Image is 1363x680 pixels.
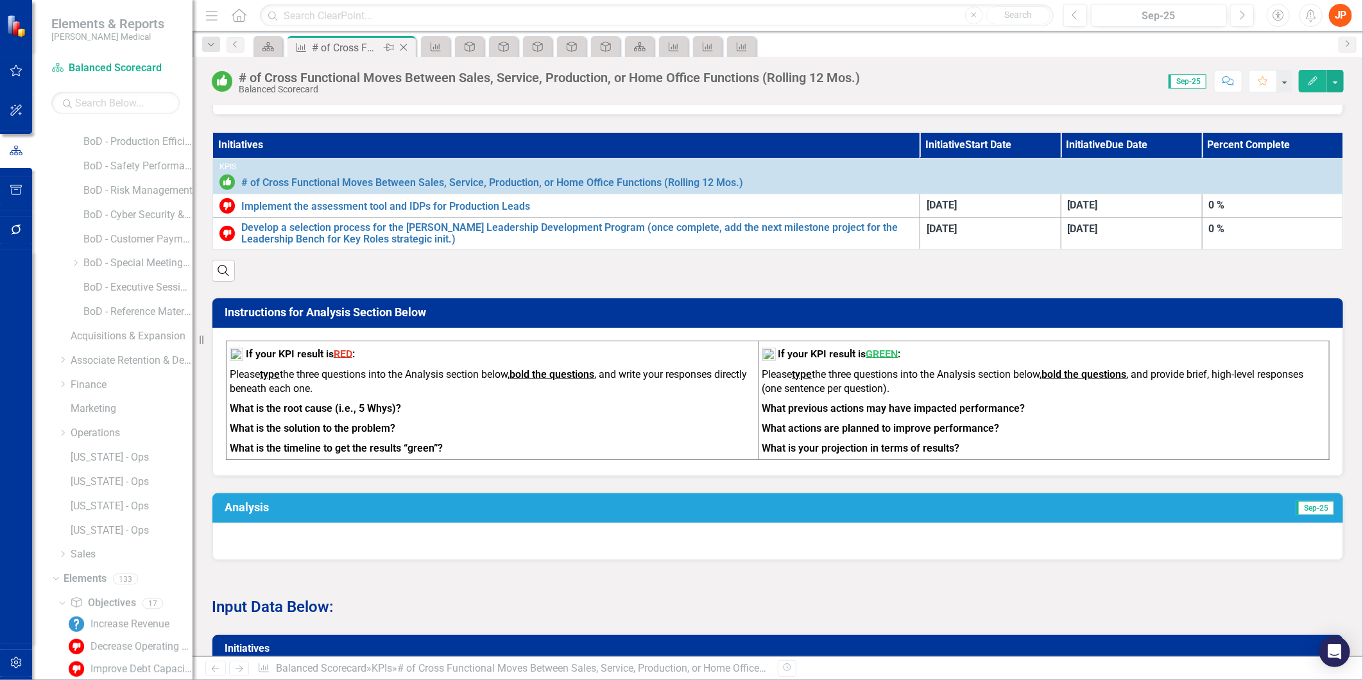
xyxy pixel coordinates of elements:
[257,661,768,676] div: » »
[212,598,334,616] strong: Input Data Below:
[83,280,193,295] a: BoD - Executive Sessions
[1091,4,1227,27] button: Sep-25
[212,71,232,92] img: On or Above Target
[71,353,193,368] a: Associate Retention & Development
[212,194,920,218] td: Double-Click to Edit Right Click for Context Menu
[69,661,84,677] img: Below Target
[90,663,193,675] div: Improve Debt Capacity
[83,232,193,247] a: BoD - Customer Payment
[241,222,913,244] a: Develop a selection process for the [PERSON_NAME] Leadership Development Program (once complete, ...
[65,614,169,634] a: Increase Revenue
[83,159,193,174] a: BoD - Safety Performance
[71,475,193,489] a: [US_STATE] - Ops
[927,199,957,211] span: [DATE]
[230,368,755,400] p: Please the three questions into the Analysis section below, , and write your responses directly b...
[793,368,812,380] strong: type
[1202,218,1343,250] td: Double-Click to Edit
[69,616,84,632] img: No Information
[1061,194,1202,218] td: Double-Click to Edit
[71,547,193,562] a: Sales
[1296,501,1334,515] span: Sep-25
[778,347,901,359] strong: If your KPI result is :
[1202,194,1343,218] td: Double-Click to Edit
[51,31,164,42] small: [PERSON_NAME] Medical
[65,659,193,679] a: Improve Debt Capacity
[759,341,1330,459] td: To enrich screen reader interactions, please activate Accessibility in Grammarly extension settings
[762,402,1025,414] strong: What previous actions may have impacted performance?
[70,596,135,611] a: Objectives
[227,341,759,459] td: To enrich screen reader interactions, please activate Accessibility in Grammarly extension settings
[71,499,193,514] a: [US_STATE] - Ops
[90,641,193,652] div: Decrease Operating Costs
[51,92,180,114] input: Search Below...
[312,40,381,56] div: # of Cross Functional Moves Between Sales, Service, Production, or Home Office Functions (Rolling...
[1004,10,1032,20] span: Search
[71,523,193,538] a: [US_STATE] - Ops
[71,329,193,344] a: Acquisitions & Expansion
[510,368,594,380] strong: bold the questions
[866,347,898,359] span: GREEN
[246,347,355,359] strong: If your KPI result is :
[65,636,193,657] a: Decrease Operating Costs
[927,223,957,235] span: [DATE]
[241,177,1336,189] a: # of Cross Functional Moves Between Sales, Service, Production, or Home Office Functions (Rolling...
[51,61,180,76] a: Balanced Scorecard
[142,598,163,609] div: 17
[1169,74,1206,89] span: Sep-25
[239,71,860,85] div: # of Cross Functional Moves Between Sales, Service, Production, or Home Office Functions (Rolling...
[260,368,280,380] strong: type
[83,305,193,319] a: BoD - Reference Material
[1042,368,1127,380] strong: bold the questions
[397,662,887,674] div: # of Cross Functional Moves Between Sales, Service, Production, or Home Office Functions (Rolling...
[71,378,193,393] a: Finance
[71,402,193,416] a: Marketing
[83,208,193,223] a: BoD - Cyber Security & IT
[6,15,29,37] img: ClearPoint Strategy
[230,402,401,414] strong: What is the root cause (i.e., 5 Whys)?
[260,4,1054,27] input: Search ClearPoint...
[219,162,1336,171] div: KPIs
[1061,218,1202,250] td: Double-Click to Edit
[51,16,164,31] span: Elements & Reports
[241,201,913,212] a: Implement the assessment tool and IDPs for Production Leads
[334,347,352,359] span: RED
[219,174,235,190] img: On or Above Target
[1319,636,1350,667] div: Open Intercom Messenger
[762,368,1326,400] p: Please the three questions into the Analysis section below, , and provide brief, high-level respo...
[225,643,1335,654] h3: Initiatives
[239,85,860,94] div: Balanced Scorecard
[83,256,193,271] a: BoD - Special Meeting Topics
[212,158,1343,194] td: Double-Click to Edit Right Click for Context Menu
[113,574,138,584] div: 133
[225,501,814,514] h3: Analysis
[920,218,1061,250] td: Double-Click to Edit
[762,442,960,454] strong: What is your projection in terms of results?
[1209,222,1336,237] div: 0 %
[83,135,193,149] a: BoD - Production Efficiency
[1068,223,1098,235] span: [DATE]
[1209,198,1336,213] div: 0 %
[230,348,243,361] img: mceclip2%20v12.png
[1329,4,1352,27] button: JP
[219,198,235,214] img: Below Target
[71,426,193,441] a: Operations
[225,306,1335,319] h3: Instructions for Analysis Section Below
[71,450,193,465] a: [US_STATE] - Ops
[219,226,235,241] img: Below Target
[1068,199,1098,211] span: [DATE]
[762,422,1000,434] strong: What actions are planned to improve performance?
[762,348,776,361] img: mceclip1%20v16.png
[212,218,920,250] td: Double-Click to Edit Right Click for Context Menu
[69,639,84,654] img: Below Target
[920,194,1061,218] td: Double-Click to Edit
[90,618,169,630] div: Increase Revenue
[1095,8,1222,24] div: Sep-25
[230,422,395,434] strong: What is the solution to the problem?
[276,662,366,674] a: Balanced Scorecard
[372,662,392,674] a: KPIs
[986,6,1050,24] button: Search
[230,442,443,454] strong: What is the timeline to get the results “green”?
[64,572,107,586] a: Elements
[83,183,193,198] a: BoD - Risk Management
